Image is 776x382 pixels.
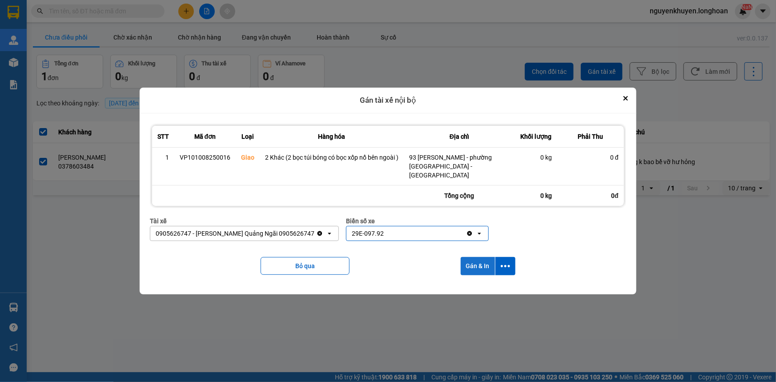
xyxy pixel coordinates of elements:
svg: Clear value [466,230,473,237]
div: 0905626747 - [PERSON_NAME] Quảng Ngãi 0905626747 [156,229,314,238]
div: 0 kg [515,185,557,206]
div: Tài xế [150,216,339,226]
svg: open [476,230,483,237]
div: dialog [140,88,636,294]
div: VP101008250016 [180,153,230,162]
input: Selected 29E-097.92. [385,229,386,238]
input: Selected 0905626747 - Nguyễn Khuyến Quảng Ngãi 0905626747. [315,229,316,238]
div: Loại [241,131,254,142]
div: Mã đơn [180,131,230,142]
button: Bỏ qua [261,257,350,275]
div: Khối lượng [520,131,552,142]
div: 0 kg [520,153,552,162]
button: Close [620,93,631,104]
div: 0 đ [563,153,619,162]
div: Hàng hóa [265,131,398,142]
div: STT [157,131,169,142]
button: Gán & In [461,257,495,275]
div: Giao [241,153,254,162]
div: 1 [157,153,169,162]
svg: open [326,230,333,237]
div: Biển số xe [346,216,489,226]
div: Phải Thu [563,131,619,142]
div: 2 Khác (2 bọc túi bóng có bọc xốp nổ bên ngoài ) [265,153,398,162]
div: 93 [PERSON_NAME] - phường [GEOGRAPHIC_DATA] - [GEOGRAPHIC_DATA] [409,153,510,180]
div: Địa chỉ [409,131,510,142]
div: 0đ [557,185,624,206]
svg: Clear value [316,230,323,237]
div: 29E-097.92 [352,229,384,238]
div: Tổng cộng [404,185,515,206]
div: Gán tài xế nội bộ [140,88,636,113]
